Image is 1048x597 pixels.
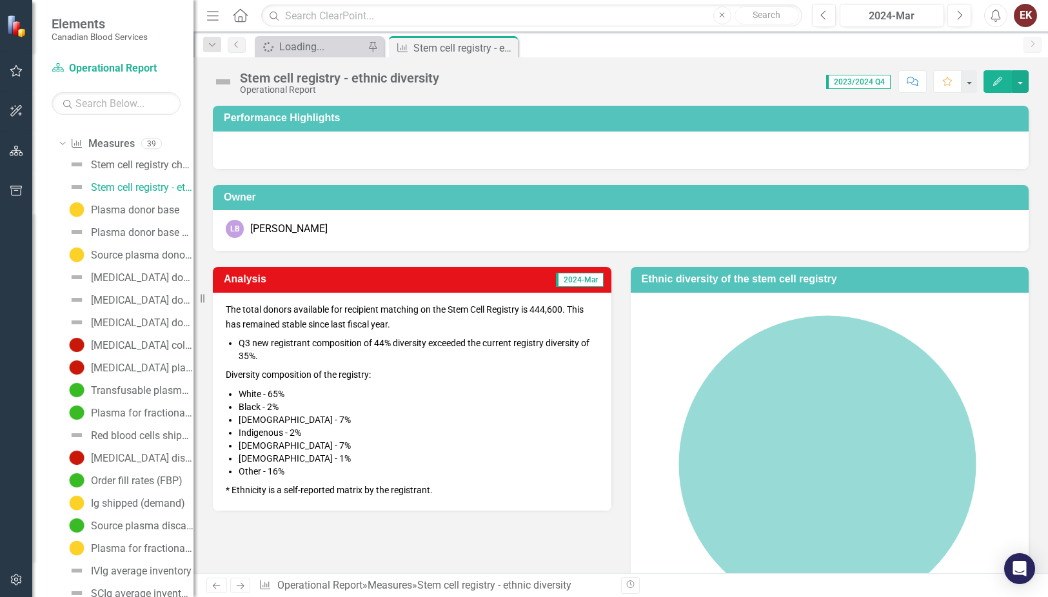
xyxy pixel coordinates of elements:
img: Not Defined [213,72,233,92]
a: Operational Report [52,61,181,76]
a: Plasma donor base [66,199,179,220]
a: Measures [70,137,134,152]
span: White - 65% [239,389,284,399]
img: Not Defined [69,315,84,330]
h3: Analysis [224,273,400,285]
a: Stem cell registry - ethnic diversity [66,177,193,197]
img: Not Defined [69,427,84,443]
div: Stem cell registry - ethnic diversity [91,182,193,193]
span: Indigenous - 2% [239,427,301,438]
img: Below Plan [69,450,84,465]
span: Search [753,10,780,20]
img: Below Plan [69,360,84,375]
span: Q3 new registrant composition of 44% diversity exceeded the current registry diversity of 35%. [239,338,589,361]
a: Source plasma donor frequency [66,244,193,265]
a: [MEDICAL_DATA] collections [66,335,193,355]
button: EK [1014,4,1037,27]
div: Loading... [279,39,364,55]
a: Transfusable plasma collections (litres) [66,380,193,400]
span: Black - 2% [239,402,279,412]
a: IVIg average inventory [66,560,192,581]
div: Operational Report [240,85,439,95]
small: Canadian Blood Services [52,32,148,42]
div: Red blood cells shipped (demand) [91,430,193,442]
span: The total donors available for recipient matching on the Stem Cell Registry is 444,600. This has ... [226,304,584,329]
div: [MEDICAL_DATA] donor base (active donors) [91,272,193,284]
a: [MEDICAL_DATA] donor frequency [66,312,193,333]
div: [PERSON_NAME] [250,222,328,237]
div: Open Intercom Messenger [1004,553,1035,584]
span: [DEMOGRAPHIC_DATA] - 1% [239,453,351,464]
a: Ig shipped (demand) [66,493,185,513]
div: Source plasma discard rate [91,520,193,532]
div: Plasma donor base churn (new, reinstated, lapsed) [91,227,193,239]
img: Not Defined [69,224,84,240]
img: Not Defined [69,179,84,195]
img: Not Defined [69,563,84,578]
div: Order fill rates (FBP) [91,475,183,487]
div: Plasma for fractionation (litres shipped) [91,543,193,554]
a: Loading... [258,39,364,55]
input: Search ClearPoint... [261,5,802,27]
img: On Target [69,473,84,488]
h3: Owner [224,191,1022,203]
div: Stem cell registry - ethnic diversity [240,71,439,85]
div: Plasma for fractionation (litres collected) [91,407,193,419]
a: Operational Report [277,579,362,591]
div: 2024-Mar [844,8,940,24]
input: Search Below... [52,92,181,115]
span: Diversity composition of the registry: [226,369,371,380]
a: Order fill rates (FBP) [66,470,183,491]
div: Transfusable plasma collections (litres) [91,385,193,396]
div: Source plasma donor frequency [91,250,193,261]
span: Other - 16% [239,466,284,476]
a: Measures [368,579,412,591]
h3: Performance Highlights [224,112,1022,124]
span: 2024-Mar [556,273,604,287]
img: On Target [69,518,84,533]
span: [DEMOGRAPHIC_DATA] - 7% [239,440,351,451]
button: 2024-Mar [840,4,945,27]
a: Source plasma discard rate [66,515,193,536]
div: [MEDICAL_DATA] collections [91,340,193,351]
div: Stem cell registry - ethnic diversity [413,40,515,56]
a: Plasma for fractionation (litres shipped) [66,538,193,558]
button: Search [735,6,799,24]
a: Red blood cells shipped (demand) [66,425,193,445]
a: Stem cell registry churn [66,154,193,175]
img: Not Defined [69,292,84,308]
div: Stem cell registry churn [91,159,193,171]
div: » » [259,578,611,593]
div: LB [226,220,244,238]
a: [MEDICAL_DATA] discard rate [66,447,193,468]
div: Stem cell registry - ethnic diversity [417,579,571,591]
a: [MEDICAL_DATA] donor base (active donors) [66,267,193,288]
div: [MEDICAL_DATA] donor base churn (new, reinstated, lapsed) [91,295,193,306]
img: Caution [69,247,84,262]
div: 39 [141,138,162,149]
span: [DEMOGRAPHIC_DATA] - 7% [239,415,351,425]
img: Caution [69,495,84,511]
div: [MEDICAL_DATA] platelet collections [91,362,193,374]
a: [MEDICAL_DATA] donor base churn (new, reinstated, lapsed) [66,289,193,310]
a: [MEDICAL_DATA] platelet collections [66,357,193,378]
span: * Ethnicity is a self-reported matrix by the registrant. [226,485,433,495]
span: 2023/2024 Q4 [826,75,891,89]
img: Not Defined [69,157,84,172]
img: On Target [69,382,84,398]
img: ClearPoint Strategy [6,15,29,37]
div: Plasma donor base [91,204,179,216]
a: Plasma for fractionation (litres collected) [66,402,193,423]
img: Below Plan [69,337,84,353]
div: [MEDICAL_DATA] donor frequency [91,317,193,329]
img: Caution [69,202,84,217]
img: On Target [69,405,84,420]
img: Not Defined [69,269,84,285]
div: IVIg average inventory [91,565,192,577]
div: [MEDICAL_DATA] discard rate [91,453,193,464]
div: Ig shipped (demand) [91,498,185,509]
span: Elements [52,16,148,32]
h3: Ethnic diversity of the stem cell registry [642,273,1023,285]
a: Plasma donor base churn (new, reinstated, lapsed) [66,222,193,242]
